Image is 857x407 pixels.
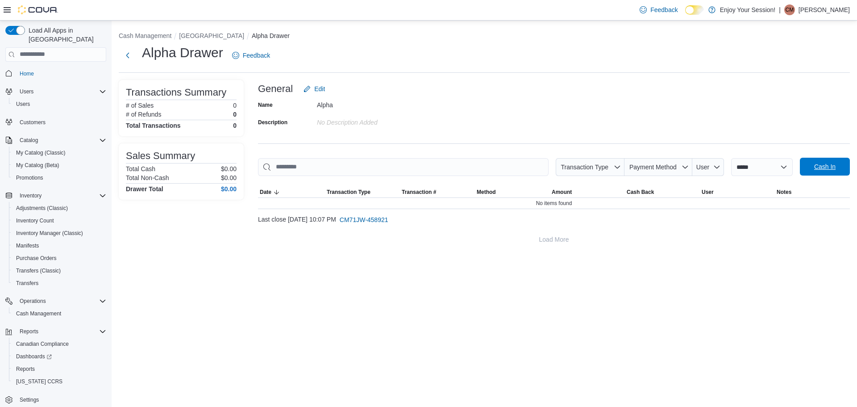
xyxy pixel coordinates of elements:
a: Purchase Orders [12,253,60,264]
a: Transfers [12,278,42,289]
span: Canadian Compliance [12,339,106,349]
button: Users [16,86,37,97]
span: Transaction Type [327,189,370,196]
span: Inventory Manager (Classic) [16,230,83,237]
span: Inventory Count [16,217,54,224]
span: Method [477,189,496,196]
span: Transfers [12,278,106,289]
button: Edit [300,80,329,98]
button: Transaction # [400,187,475,197]
button: Inventory Count [9,214,110,227]
span: Cash In [814,162,836,171]
span: Promotions [16,174,43,181]
span: Operations [20,298,46,305]
div: Christina Mitchell [784,4,795,15]
a: Customers [16,117,49,128]
button: [US_STATE] CCRS [9,375,110,388]
a: Inventory Count [12,215,58,226]
span: Inventory [20,192,42,199]
a: Dashboards [12,351,55,362]
h4: $0.00 [221,185,237,193]
span: Users [16,86,106,97]
span: My Catalog (Classic) [12,147,106,158]
span: Adjustments (Classic) [12,203,106,214]
span: User [702,189,714,196]
button: Home [2,67,110,80]
span: Reports [20,328,38,335]
span: Transfers (Classic) [16,267,61,274]
span: Customers [20,119,46,126]
div: No Description added [317,115,437,126]
h6: Total Cash [126,165,155,172]
div: Alpha [317,98,437,109]
a: Feedback [636,1,681,19]
button: Transaction Type [325,187,400,197]
span: Reports [16,365,35,373]
button: Load More [258,231,850,248]
h6: Total Non-Cash [126,174,169,181]
span: Reports [12,364,106,374]
span: Promotions [12,172,106,183]
span: Date [260,189,271,196]
button: Transfers [9,277,110,290]
span: Feedback [243,51,270,60]
span: Dashboards [16,353,52,360]
h4: Total Transactions [126,122,181,129]
span: CM71JW-458921 [340,215,388,224]
a: Transfers (Classic) [12,265,64,276]
button: Users [9,98,110,110]
span: CM [786,4,794,15]
button: Transfers (Classic) [9,264,110,277]
span: Inventory Count [12,215,106,226]
button: Customers [2,116,110,129]
button: Alpha Drawer [252,32,290,39]
button: Cash Back [625,187,700,197]
button: Manifests [9,239,110,252]
a: Promotions [12,172,47,183]
a: Adjustments (Classic) [12,203,71,214]
button: Catalog [16,135,42,146]
span: User [696,164,710,171]
a: Home [16,68,37,79]
nav: An example of EuiBreadcrumbs [119,31,850,42]
span: Home [20,70,34,77]
span: Manifests [12,240,106,251]
span: My Catalog (Classic) [16,149,66,156]
input: Dark Mode [685,5,704,15]
p: 0 [233,102,237,109]
span: [US_STATE] CCRS [16,378,62,385]
span: Inventory Manager (Classic) [12,228,106,239]
img: Cova [18,5,58,14]
button: Inventory Manager (Classic) [9,227,110,239]
span: Dashboards [12,351,106,362]
span: Transfers [16,280,38,287]
button: Transaction Type [556,158,624,176]
button: Cash Management [119,32,171,39]
span: Users [16,101,30,108]
button: Adjustments (Classic) [9,202,110,214]
span: Transaction # [402,189,436,196]
button: Notes [775,187,850,197]
h3: Transactions Summary [126,87,226,98]
h1: Alpha Drawer [142,44,223,62]
span: My Catalog (Beta) [12,160,106,171]
span: Transfers (Classic) [12,265,106,276]
button: Operations [16,296,50,306]
a: Canadian Compliance [12,339,72,349]
span: Notes [777,189,791,196]
a: Users [12,99,33,109]
span: Canadian Compliance [16,340,69,348]
span: Load More [539,235,569,244]
span: Users [12,99,106,109]
p: $0.00 [221,174,237,181]
input: This is a search bar. As you type, the results lower in the page will automatically filter. [258,158,549,176]
button: My Catalog (Beta) [9,159,110,172]
button: Amount [550,187,625,197]
span: Edit [314,84,325,93]
span: Users [20,88,33,95]
button: Settings [2,393,110,406]
button: My Catalog (Classic) [9,147,110,159]
button: Inventory [2,189,110,202]
button: Canadian Compliance [9,338,110,350]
